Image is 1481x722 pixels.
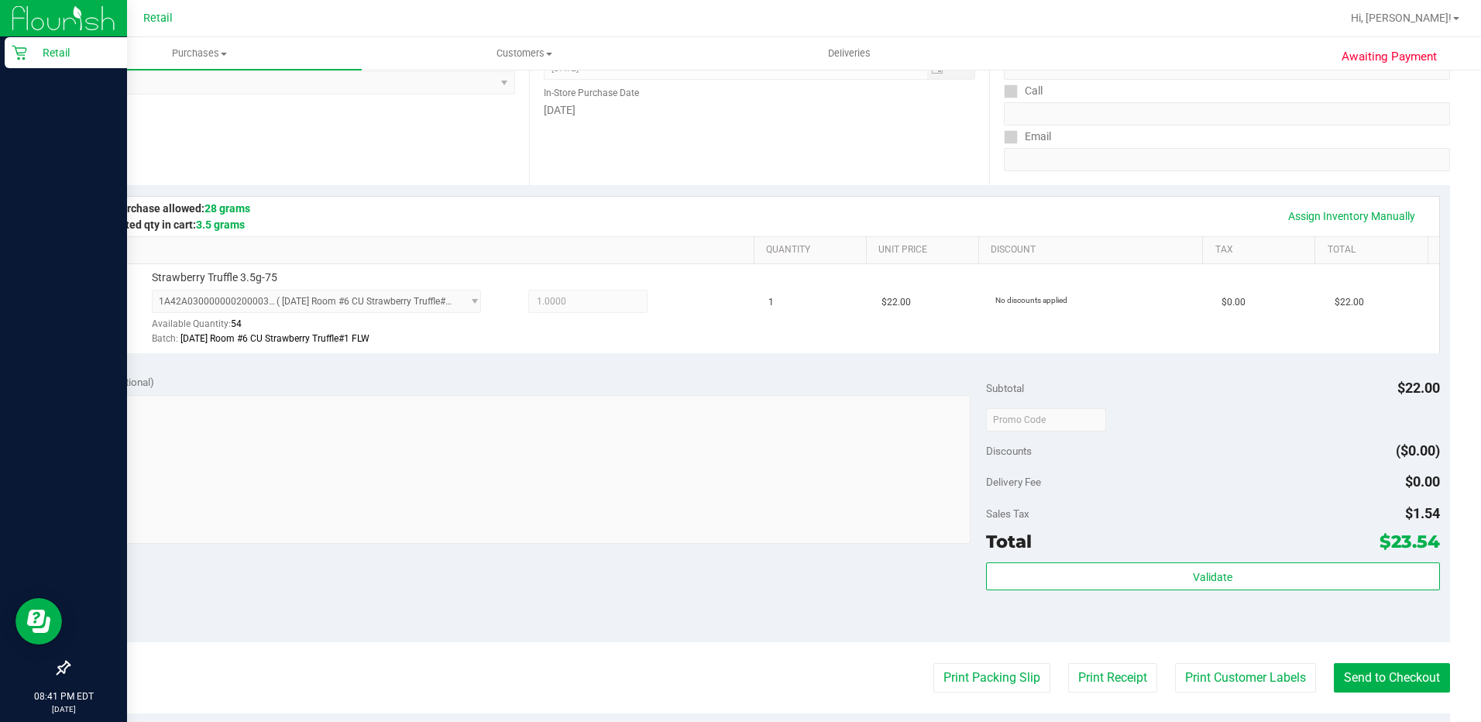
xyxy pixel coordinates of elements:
[1334,663,1450,693] button: Send to Checkout
[1068,663,1157,693] button: Print Receipt
[1328,244,1421,256] a: Total
[363,46,686,60] span: Customers
[1215,244,1309,256] a: Tax
[986,382,1024,394] span: Subtotal
[91,244,747,256] a: SKU
[91,218,245,231] span: Estimated qty in cart:
[1175,663,1316,693] button: Print Customer Labels
[1004,102,1450,125] input: Format: (999) 999-9999
[881,295,911,310] span: $22.00
[37,37,362,70] a: Purchases
[204,202,250,215] span: 28 grams
[152,270,277,285] span: Strawberry Truffle 3.5g-75
[1004,125,1051,148] label: Email
[768,295,774,310] span: 1
[180,333,369,344] span: [DATE] Room #6 CU Strawberry Truffle#1 FLW
[7,703,120,715] p: [DATE]
[986,476,1041,488] span: Delivery Fee
[1004,80,1043,102] label: Call
[1335,295,1364,310] span: $22.00
[1405,505,1440,521] span: $1.54
[7,689,120,703] p: 08:41 PM EDT
[1222,295,1246,310] span: $0.00
[1351,12,1452,24] span: Hi, [PERSON_NAME]!
[986,531,1032,552] span: Total
[27,43,120,62] p: Retail
[991,244,1197,256] a: Discount
[766,244,860,256] a: Quantity
[196,218,245,231] span: 3.5 grams
[986,562,1440,590] button: Validate
[986,408,1106,431] input: Promo Code
[1342,48,1437,66] span: Awaiting Payment
[1380,531,1440,552] span: $23.54
[1405,473,1440,490] span: $0.00
[15,598,62,645] iframe: Resource center
[878,244,972,256] a: Unit Price
[37,46,362,60] span: Purchases
[1396,442,1440,459] span: ($0.00)
[231,318,242,329] span: 54
[12,45,27,60] inline-svg: Retail
[544,86,639,100] label: In-Store Purchase Date
[1193,571,1232,583] span: Validate
[91,202,250,215] span: Max purchase allowed:
[986,437,1032,465] span: Discounts
[143,12,173,25] span: Retail
[933,663,1050,693] button: Print Packing Slip
[544,102,976,119] div: [DATE]
[986,507,1029,520] span: Sales Tax
[1397,380,1440,396] span: $22.00
[152,313,499,343] div: Available Quantity:
[152,333,178,344] span: Batch:
[995,296,1067,304] span: No discounts applied
[1278,203,1425,229] a: Assign Inventory Manually
[362,37,686,70] a: Customers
